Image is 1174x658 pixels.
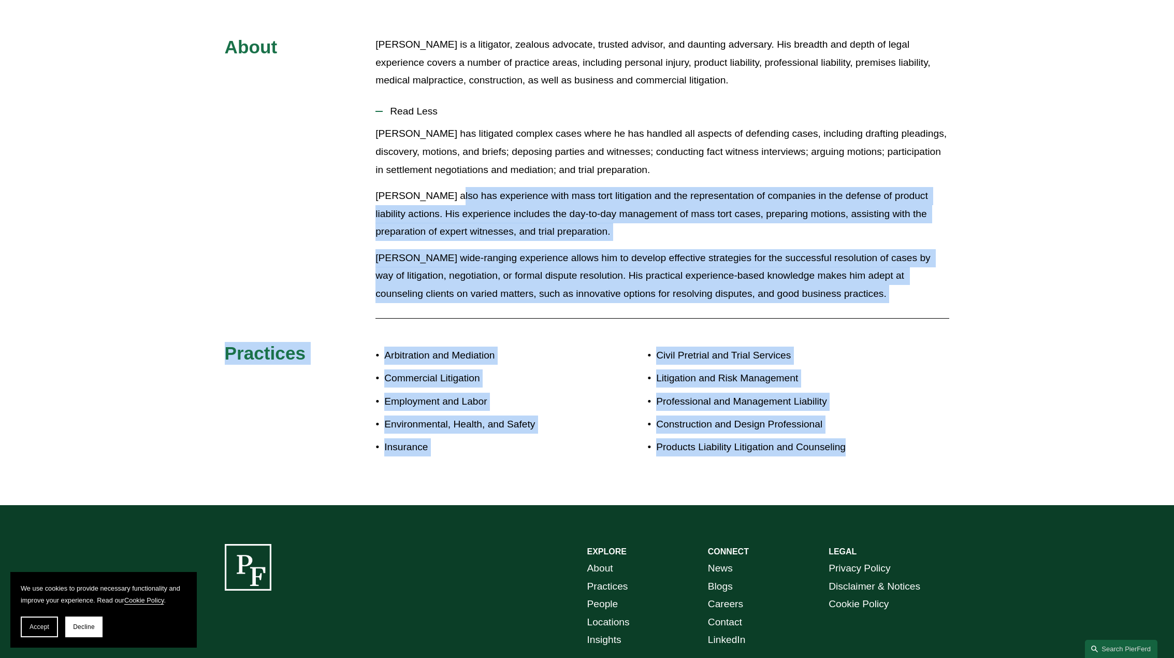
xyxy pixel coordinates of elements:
a: Insights [587,631,621,649]
p: Litigation and Risk Management [656,369,889,388]
span: Accept [30,623,49,631]
strong: EXPLORE [587,547,627,556]
a: Blogs [708,578,733,596]
strong: CONNECT [708,547,749,556]
a: News [708,560,733,578]
p: Insurance [384,438,587,456]
a: Practices [587,578,628,596]
span: Decline [73,623,95,631]
a: Cookie Policy [829,595,889,613]
p: Products Liability Litigation and Counseling [656,438,889,456]
a: Careers [708,595,743,613]
p: We use cookies to provide necessary functionality and improve your experience. Read our . [21,582,186,606]
p: Employment and Labor [384,393,587,411]
p: Commercial Litigation [384,369,587,388]
a: About [587,560,613,578]
a: Disclaimer & Notices [829,578,920,596]
span: About [225,37,278,57]
p: Civil Pretrial and Trial Services [656,347,889,365]
p: Construction and Design Professional [656,416,889,434]
p: Environmental, Health, and Safety [384,416,587,434]
p: [PERSON_NAME] is a litigator, zealous advocate, trusted advisor, and daunting adversary. His brea... [375,36,949,90]
strong: LEGAL [829,547,857,556]
a: Locations [587,613,630,632]
a: Privacy Policy [829,560,890,578]
span: Read Less [383,106,949,117]
button: Accept [21,617,58,637]
p: Professional and Management Liability [656,393,889,411]
span: Practices [225,343,306,363]
a: Contact [708,613,742,632]
a: People [587,595,618,613]
section: Cookie banner [10,572,197,648]
button: Decline [65,617,103,637]
a: Search this site [1085,640,1157,658]
a: LinkedIn [708,631,746,649]
p: [PERSON_NAME] wide-ranging experience allows him to develop effective strategies for the successf... [375,249,949,303]
div: Read Less [375,125,949,310]
a: Cookie Policy [124,596,164,604]
p: [PERSON_NAME] has litigated complex cases where he has handled all aspects of defending cases, in... [375,125,949,179]
p: Arbitration and Mediation [384,347,587,365]
button: Read Less [375,98,949,125]
p: [PERSON_NAME] also has experience with mass tort litigation and the representation of companies i... [375,187,949,241]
